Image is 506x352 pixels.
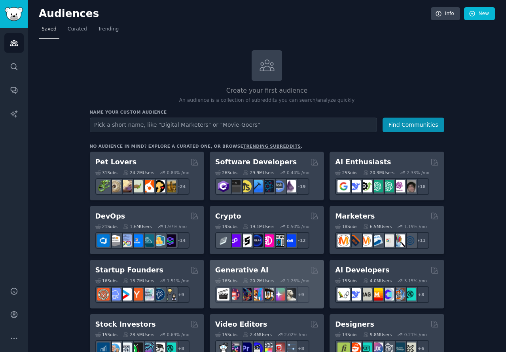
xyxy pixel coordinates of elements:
div: + 9 [293,286,309,303]
img: ArtificalIntelligence [404,180,416,192]
a: Saved [39,23,59,39]
h2: AI Developers [335,265,389,275]
img: OpenAIDev [393,180,405,192]
img: starryai [273,288,285,301]
div: 19.1M Users [243,224,274,229]
img: iOSProgramming [250,180,263,192]
img: GummySearch logo [5,7,23,21]
a: New [464,7,495,21]
img: AItoolsCatalog [360,180,372,192]
h2: DevOps [95,211,125,221]
img: AIDevelopersSociety [404,288,416,301]
div: 24.2M Users [123,170,154,175]
div: 16 Sub s [215,278,237,284]
div: 20.2M Users [243,278,274,284]
img: elixir [284,180,296,192]
img: reactnative [262,180,274,192]
p: An audience is a collection of subreddits you can search/analyze quickly [90,97,444,104]
img: learnjavascript [239,180,252,192]
img: AWS_Certified_Experts [108,234,121,247]
div: 4.0M Users [363,278,392,284]
img: software [228,180,241,192]
img: DreamBooth [284,288,296,301]
img: ethfinance [217,234,229,247]
h3: Name your custom audience [90,109,444,115]
div: + 8 [413,286,429,303]
div: 15 Sub s [335,278,357,284]
img: 0xPolygon [228,234,241,247]
div: 0.69 % /mo [167,332,190,337]
div: + 18 [413,178,429,195]
img: sdforall [250,288,263,301]
h2: Crypto [215,211,241,221]
img: defi_ [284,234,296,247]
img: OnlineMarketing [404,234,416,247]
img: cockatiel [142,180,154,192]
img: leopardgeckos [119,180,132,192]
div: 0.21 % /mo [404,332,427,337]
div: 21 Sub s [95,224,117,229]
img: FluxAI [262,288,274,301]
img: ethstaker [239,234,252,247]
img: chatgpt_promptDesign [371,180,383,192]
div: 20.3M Users [363,170,394,175]
div: 15 Sub s [95,332,117,337]
img: turtle [131,180,143,192]
a: trending subreddits [243,144,301,148]
img: LangChain [337,288,350,301]
div: 2.33 % /mo [407,170,429,175]
div: + 11 [413,232,429,249]
div: 9.8M Users [363,332,392,337]
img: MistralAI [371,288,383,301]
div: 0.84 % /mo [167,170,190,175]
span: Saved [42,26,57,33]
div: 0.44 % /mo [287,170,309,175]
h2: Startup Founders [95,265,163,275]
img: ycombinator [131,288,143,301]
div: 0.50 % /mo [287,224,309,229]
img: MarketingResearch [393,234,405,247]
img: PlatformEngineers [164,234,176,247]
h2: Marketers [335,211,375,221]
div: 31 Sub s [95,170,117,175]
img: GoogleGeminiAI [337,180,350,192]
img: defiblockchain [262,234,274,247]
span: Curated [68,26,87,33]
div: + 24 [173,178,190,195]
h2: Audiences [39,8,431,20]
div: 3.15 % /mo [404,278,427,284]
img: Emailmarketing [371,234,383,247]
img: bigseo [349,234,361,247]
a: Info [431,7,460,21]
img: PetAdvice [153,180,165,192]
img: DevOpsLinks [131,234,143,247]
img: AskMarketing [360,234,372,247]
img: deepdream [239,288,252,301]
h2: Designers [335,320,374,329]
img: web3 [250,234,263,247]
h2: Stock Investors [95,320,156,329]
h2: Software Developers [215,157,297,167]
img: ballpython [108,180,121,192]
img: OpenSourceAI [382,288,394,301]
h2: AI Enthusiasts [335,157,391,167]
div: + 19 [293,178,309,195]
img: DeepSeek [349,180,361,192]
h2: Create your first audience [90,86,444,96]
img: chatgpt_prompts_ [382,180,394,192]
img: csharp [217,180,229,192]
img: EntrepreneurRideAlong [97,288,110,301]
h2: Generative AI [215,265,269,275]
div: 6.5M Users [363,224,392,229]
div: 25 Sub s [335,170,357,175]
img: SaaS [108,288,121,301]
div: 19 Sub s [215,224,237,229]
img: azuredevops [97,234,110,247]
input: Pick a short name, like "Digital Marketers" or "Movie-Goers" [90,118,377,132]
img: Docker_DevOps [119,234,132,247]
div: 28.5M Users [123,332,154,337]
div: + 12 [293,232,309,249]
img: llmops [393,288,405,301]
div: 29.9M Users [243,170,274,175]
img: Rag [360,288,372,301]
